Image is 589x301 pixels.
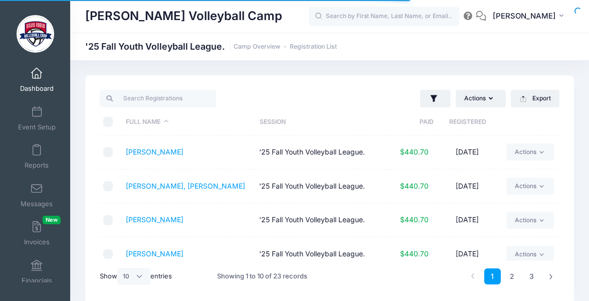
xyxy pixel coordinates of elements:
span: Financials [22,276,52,285]
span: Dashboard [20,85,54,93]
span: $440.70 [400,147,429,156]
td: [DATE] [433,203,501,237]
button: [PERSON_NAME] [486,5,574,28]
td: [DATE] [433,237,501,271]
a: Registration List [290,43,337,51]
a: 2 [504,268,520,285]
a: Actions [506,143,554,161]
span: $440.70 [400,182,429,190]
a: [PERSON_NAME] [126,215,183,224]
span: Messages [21,200,53,208]
a: Actions [506,178,554,195]
span: Event Setup [18,123,56,131]
span: [PERSON_NAME] [493,11,556,22]
a: Actions [506,246,554,263]
a: Actions [506,212,554,229]
a: Financials [13,254,61,289]
img: David Rubio Volleyball Camp [17,15,54,53]
a: [PERSON_NAME] [126,147,183,156]
h1: '25 Fall Youth Volleyball League. [85,41,337,52]
th: Session: activate to sort column ascending [255,109,388,135]
td: [DATE] [433,135,501,170]
td: '25 Fall Youth Volleyball League. [255,135,388,170]
td: [DATE] [433,170,501,204]
select: Showentries [117,268,150,285]
a: Event Setup [13,101,61,136]
span: Invoices [24,238,50,247]
td: '25 Fall Youth Volleyball League. [255,237,388,271]
span: New [43,216,61,224]
a: [PERSON_NAME] [126,249,183,258]
a: 1 [484,268,501,285]
span: $440.70 [400,249,429,258]
button: Export [511,90,559,107]
input: Search by First Name, Last Name, or Email... [309,7,459,27]
button: Actions [456,90,506,107]
input: Search Registrations [100,90,216,107]
a: [PERSON_NAME], [PERSON_NAME] [126,182,245,190]
a: Dashboard [13,62,61,97]
a: InvoicesNew [13,216,61,251]
th: Registered: activate to sort column ascending [434,109,502,135]
div: Showing 1 to 10 of 23 records [217,265,307,288]
a: 3 [523,268,540,285]
td: '25 Fall Youth Volleyball League. [255,170,388,204]
span: Reports [25,162,49,170]
a: Reports [13,139,61,174]
a: Camp Overview [234,43,280,51]
span: $440.70 [400,215,429,224]
td: '25 Fall Youth Volleyball League. [255,203,388,237]
label: Show entries [100,268,172,285]
a: Messages [13,178,61,213]
h1: [PERSON_NAME] Volleyball Camp [85,5,282,28]
th: Full Name: activate to sort column descending [121,109,255,135]
th: Paid: activate to sort column ascending [388,109,434,135]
